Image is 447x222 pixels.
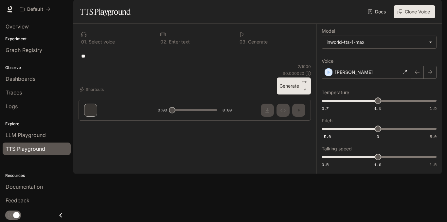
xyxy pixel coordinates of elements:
span: 0 [377,134,379,139]
span: 1.1 [374,106,381,111]
p: CTRL + [302,80,308,88]
span: 5.0 [430,134,437,139]
p: ⏎ [302,80,308,92]
h1: TTS Playground [80,5,131,18]
div: inworld-tts-1-max [322,36,436,48]
p: Default [27,7,43,12]
span: 0.7 [322,106,329,111]
button: Clone Voice [394,5,435,18]
p: Generate [247,40,268,44]
div: inworld-tts-1-max [327,39,426,45]
button: Shortcuts [79,84,106,94]
p: $ 0.000020 [283,71,304,76]
p: 0 2 . [160,40,168,44]
p: 2 / 1000 [298,64,311,69]
p: Pitch [322,118,332,123]
a: Docs [367,5,388,18]
p: Enter text [168,40,190,44]
p: Voice [322,59,333,63]
p: 0 3 . [240,40,247,44]
p: Talking speed [322,146,352,151]
p: [PERSON_NAME] [335,69,373,76]
span: -5.0 [322,134,331,139]
p: Temperature [322,90,349,95]
p: 0 1 . [81,40,87,44]
span: 0.5 [322,162,329,167]
button: All workspaces [17,3,53,16]
span: 1.5 [430,162,437,167]
span: 1.0 [374,162,381,167]
button: GenerateCTRL +⏎ [277,77,311,94]
p: Select voice [87,40,115,44]
span: 1.5 [430,106,437,111]
p: Model [322,29,335,33]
